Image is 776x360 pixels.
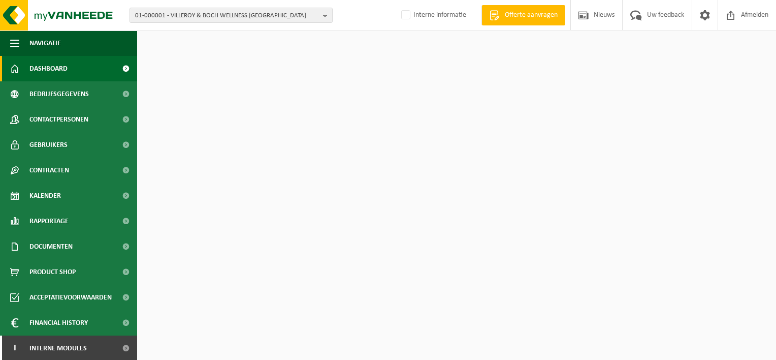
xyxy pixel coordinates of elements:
[29,310,88,336] span: Financial History
[29,132,68,158] span: Gebruikers
[29,158,69,183] span: Contracten
[29,208,69,234] span: Rapportage
[29,234,73,259] span: Documenten
[29,56,68,81] span: Dashboard
[29,259,76,285] span: Product Shop
[130,8,333,23] button: 01-000001 - VILLEROY & BOCH WELLNESS [GEOGRAPHIC_DATA]
[29,183,61,208] span: Kalender
[135,8,319,23] span: 01-000001 - VILLEROY & BOCH WELLNESS [GEOGRAPHIC_DATA]
[29,285,112,310] span: Acceptatievoorwaarden
[29,81,89,107] span: Bedrijfsgegevens
[502,10,560,20] span: Offerte aanvragen
[481,5,565,25] a: Offerte aanvragen
[29,107,88,132] span: Contactpersonen
[29,31,61,56] span: Navigatie
[399,8,466,23] label: Interne informatie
